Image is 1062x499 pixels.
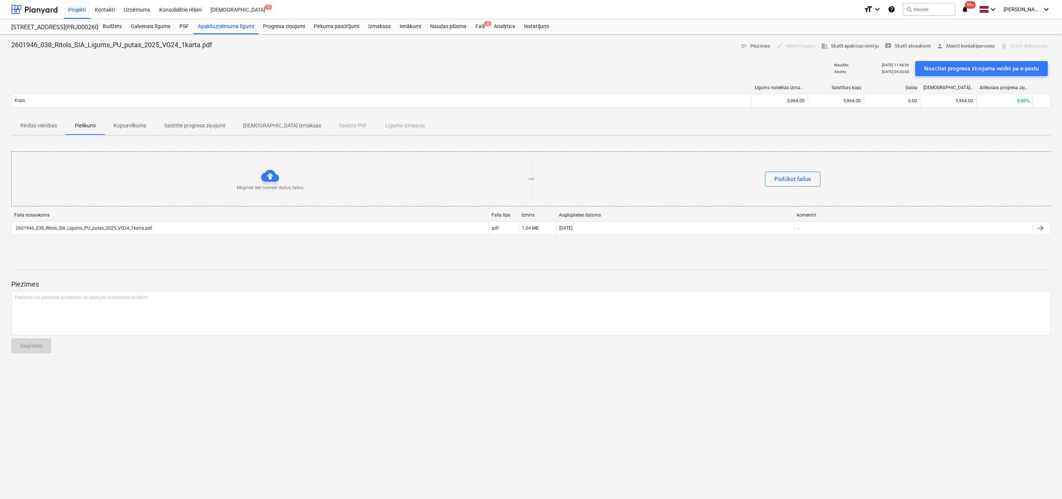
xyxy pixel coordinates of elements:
a: Progresa ziņojumi [258,19,309,34]
a: Naudas plūsma [426,19,471,34]
div: [DEMOGRAPHIC_DATA] izmaksas [923,85,974,90]
span: 2 [264,4,272,10]
i: keyboard_arrow_down [1042,5,1051,14]
span: reviews [885,43,892,49]
div: komentēt [797,212,1030,218]
div: Nosūtiet progresa ziņojuma veidni pa e-pastu [924,64,1039,73]
p: Pielikumi [75,122,96,130]
span: 5,964.00 [843,98,861,103]
div: Faila tips [491,212,515,218]
p: Piezīmes [11,280,1051,289]
a: PSF [175,19,193,34]
div: Izmērs [521,212,553,218]
div: 1.04 MB [522,226,538,231]
p: [DATE] 09:30:00 [882,69,909,74]
span: business [821,43,828,49]
button: Skatīt atsauksmi [882,40,934,52]
div: Atlikušais progresa ziņojums [980,85,1030,91]
div: Pārlūkot failus [774,174,811,184]
span: person [937,43,943,49]
i: format_size [864,5,873,14]
div: Augšuplādes datums [559,212,792,218]
button: Nosūtiet progresa ziņojuma veidni pa e-pastu [915,61,1048,76]
div: Gaida [867,85,917,90]
p: 2601946_038_Ritols_SIA_Ligums_PU_putas_2025_VG24_1karta.pdf [11,40,212,49]
i: Zināšanu pamats [888,5,895,14]
div: Līgumā noteiktās izmaksas [755,85,805,91]
a: Iestatījumi [520,19,553,34]
span: 2 [484,21,491,26]
span: Mainīt kontaktpersonu [937,42,995,51]
span: 0.00% [1017,98,1029,103]
span: search [906,6,912,12]
iframe: Chat Widget [1025,463,1062,499]
span: 0.00 [908,98,917,103]
a: Faili2 [471,19,489,34]
div: pdf [492,226,499,231]
a: Budžets [98,19,126,34]
a: Analytics [489,19,520,34]
span: [PERSON_NAME] [1004,6,1041,12]
a: Ienākumi [395,19,426,34]
div: Saistības kopā [811,85,861,91]
i: keyboard_arrow_down [873,5,882,14]
div: Mēģiniet šeit nomest dažus failusvaiPārlūkot failus [11,151,1052,206]
div: [STREET_ADDRESS](PRJ0002600) 2601946 [11,24,89,31]
p: Atvērts : [834,69,846,74]
i: keyboard_arrow_down [989,5,998,14]
p: [DEMOGRAPHIC_DATA] izmaksas [243,122,321,130]
a: Izmaksas [364,19,395,34]
i: notifications [961,5,969,14]
button: Pārlūkot failus [765,171,821,186]
div: 5,964.00 [751,95,808,107]
span: 99+ [965,1,976,9]
button: Mainīt kontaktpersonu [934,40,998,52]
a: Galvenais līgums [126,19,175,34]
div: [DATE] [559,226,572,231]
a: Apakšuzņēmuma līgumi [193,19,258,34]
p: Saistītie progresa ziņojumi [164,122,225,130]
div: - [798,226,799,231]
span: 5,964.00 [956,98,973,103]
p: Kopā [15,97,25,104]
div: Faila nosaukums [14,212,485,218]
p: Mēģiniet šeit nomest dažus failus [237,185,303,191]
span: Piezīmes [741,42,771,51]
p: Nosūtīts : [834,63,849,67]
p: [DATE] 11:48:56 [882,63,909,67]
p: vai [529,176,534,182]
span: Skatīt atsauksmi [885,42,931,51]
button: Meklēt [903,3,955,16]
span: notes [741,43,747,49]
button: Piezīmes [738,40,774,52]
div: 2601946_038_Ritols_SIA_Ligums_PU_putas_2025_VG24_1karta.pdf [15,226,152,231]
p: Kopsavilkums [114,122,146,130]
span: Skatīt apakšuzņēmēju [821,42,879,51]
button: Skatīt apakšuzņēmēju [818,40,882,52]
a: Pirkuma pasūtījumi [309,19,364,34]
p: Rindas vienības [20,122,57,130]
div: Faili [471,19,489,34]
